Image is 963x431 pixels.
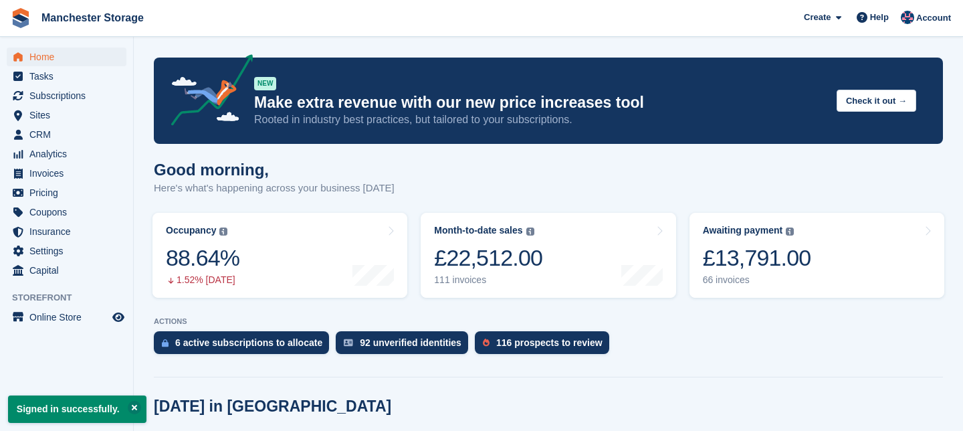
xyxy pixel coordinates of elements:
img: price-adjustments-announcement-icon-8257ccfd72463d97f412b2fc003d46551f7dbcb40ab6d574587a9cd5c0d94... [160,54,253,131]
a: menu [7,164,126,183]
span: Coupons [29,203,110,222]
p: Signed in successfully. [8,396,146,423]
span: Pricing [29,183,110,202]
div: £13,791.00 [703,244,811,272]
a: menu [7,203,126,222]
img: icon-info-grey-7440780725fd019a000dd9b08b2336e03edf1995a4989e88bcd33f0948082b44.svg [526,228,534,236]
span: Tasks [29,67,110,86]
span: Create [804,11,831,24]
h1: Good morning, [154,161,395,179]
a: menu [7,48,126,66]
img: prospect-51fa495bee0391a8d652442698ab0144808aea92771e9ea1ae160a38d050c398.svg [483,339,490,347]
p: ACTIONS [154,317,943,326]
a: Awaiting payment £13,791.00 66 invoices [689,213,944,298]
span: Account [916,11,951,25]
a: Manchester Storage [36,7,149,29]
div: 111 invoices [434,274,542,286]
a: menu [7,222,126,241]
span: Analytics [29,145,110,163]
a: 92 unverified identities [336,331,475,361]
button: Check it out → [837,90,916,112]
a: 6 active subscriptions to allocate [154,331,336,361]
span: Insurance [29,222,110,241]
div: Occupancy [166,225,216,236]
span: Settings [29,242,110,260]
div: 1.52% [DATE] [166,274,239,286]
div: 116 prospects to review [496,337,603,348]
p: Rooted in industry best practices, but tailored to your subscriptions. [254,112,826,127]
img: icon-info-grey-7440780725fd019a000dd9b08b2336e03edf1995a4989e88bcd33f0948082b44.svg [219,228,227,236]
span: CRM [29,125,110,144]
div: 88.64% [166,244,239,272]
img: active_subscription_to_allocate_icon-d502201f5373d7db506a760aba3b589e785aa758c864c3986d89f69b8ff3... [162,339,169,347]
img: verify_identity-adf6edd0f0f0b5bbfe63781bf79b02c33cf7c696d77639b501bdc392416b5a36.svg [344,339,353,347]
a: menu [7,308,126,327]
p: Here's what's happening across your business [DATE] [154,181,395,196]
a: menu [7,183,126,202]
div: Awaiting payment [703,225,783,236]
p: Make extra revenue with our new price increases tool [254,93,826,112]
a: 116 prospects to review [475,331,616,361]
a: menu [7,86,126,105]
a: menu [7,125,126,144]
img: icon-info-grey-7440780725fd019a000dd9b08b2336e03edf1995a4989e88bcd33f0948082b44.svg [786,228,794,236]
a: Preview store [110,309,126,325]
div: 66 invoices [703,274,811,286]
a: menu [7,145,126,163]
img: stora-icon-8386f47178a22dfd0bd8f6a31ec36ba5ce8667c1dd55bd0f319d3a0aa187defe.svg [11,8,31,28]
h2: [DATE] in [GEOGRAPHIC_DATA] [154,398,391,416]
div: 92 unverified identities [360,337,461,348]
div: Month-to-date sales [434,225,522,236]
div: 6 active subscriptions to allocate [175,337,322,348]
span: Help [870,11,889,24]
a: menu [7,106,126,124]
a: menu [7,242,126,260]
span: Invoices [29,164,110,183]
span: Sites [29,106,110,124]
div: NEW [254,77,276,90]
span: Subscriptions [29,86,110,105]
a: menu [7,67,126,86]
a: Month-to-date sales £22,512.00 111 invoices [421,213,675,298]
span: Online Store [29,308,110,327]
a: Occupancy 88.64% 1.52% [DATE] [152,213,407,298]
div: £22,512.00 [434,244,542,272]
span: Capital [29,261,110,280]
span: Storefront [12,291,133,305]
span: Home [29,48,110,66]
a: menu [7,261,126,280]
